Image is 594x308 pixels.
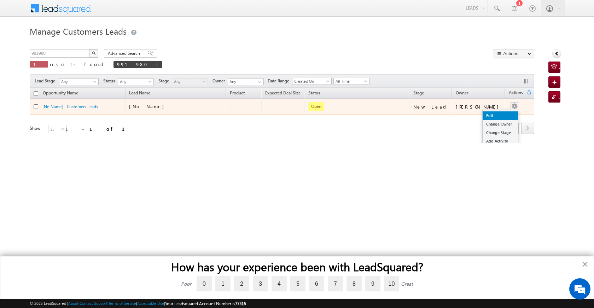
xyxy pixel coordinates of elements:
a: Contact Support [80,301,107,306]
span: [No Name] [129,103,168,109]
a: Add Activity [483,137,518,145]
span: Any [59,79,96,85]
a: [No Name] - Customers Leads [42,104,98,109]
span: 991980 [117,61,152,67]
button: Close [582,258,588,270]
label: 8 [346,276,362,291]
span: Any [172,79,206,85]
span: © 2025 LeadSquared | | | | | [30,300,246,307]
input: Check all records [34,91,38,96]
span: Status [103,78,118,84]
img: d_60004797649_company_0_60004797649 [12,37,30,46]
label: 10 [384,276,399,291]
div: Great [401,280,413,287]
span: 1 [33,61,45,67]
span: Owner [212,78,228,84]
span: Opportunity Name [43,90,78,95]
label: 5 [290,276,305,291]
label: 7 [328,276,343,291]
em: Start Chat [96,218,128,227]
span: Stage [158,78,172,84]
span: Any [118,79,152,85]
input: Type to Search [228,78,264,85]
a: Acceptable Use [137,301,164,306]
span: Owner [456,90,468,95]
span: Expected Deal Size [265,90,301,95]
span: 77516 [235,301,246,306]
div: Show [30,125,42,132]
label: 1 [215,276,231,291]
img: Search [92,51,95,55]
a: Change Stage [483,128,518,137]
label: 9 [365,276,380,291]
label: 6 [309,276,324,291]
span: 25 [48,126,67,132]
span: Stage [413,90,424,95]
a: Status [305,89,324,98]
span: Actions [505,89,526,98]
span: Manage Customers Leads [30,25,127,37]
label: 2 [234,276,249,291]
div: 1 - 1 of 1 [65,125,133,133]
a: Edit [483,111,518,120]
label: 4 [272,276,287,291]
span: results found [50,61,106,67]
span: Product [230,90,245,95]
span: Your Leadsquared Account Number is [165,301,246,306]
span: Open [308,102,324,111]
textarea: Type your message and hit 'Enter' [9,65,129,212]
div: Poor [181,280,191,287]
a: About [68,301,78,306]
div: Chat with us now [37,37,119,46]
a: Terms of Service [109,301,136,306]
span: Date Range [268,78,292,84]
label: 0 [197,276,212,291]
span: Lead Stage [35,78,58,84]
h2: How has your experience been with LeadSquared? [14,260,580,273]
div: New Lead [413,104,449,110]
button: Actions [494,49,534,58]
a: Change Owner [483,120,518,128]
span: All Time [334,78,367,85]
a: Show All Items [254,79,263,86]
label: 3 [253,276,268,291]
div: [PERSON_NAME] [456,104,502,110]
span: Advanced Search [108,50,142,57]
span: Created On [292,78,329,85]
span: next [521,122,534,134]
span: Lead Name [126,89,154,98]
div: Minimize live chat window [116,4,133,21]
